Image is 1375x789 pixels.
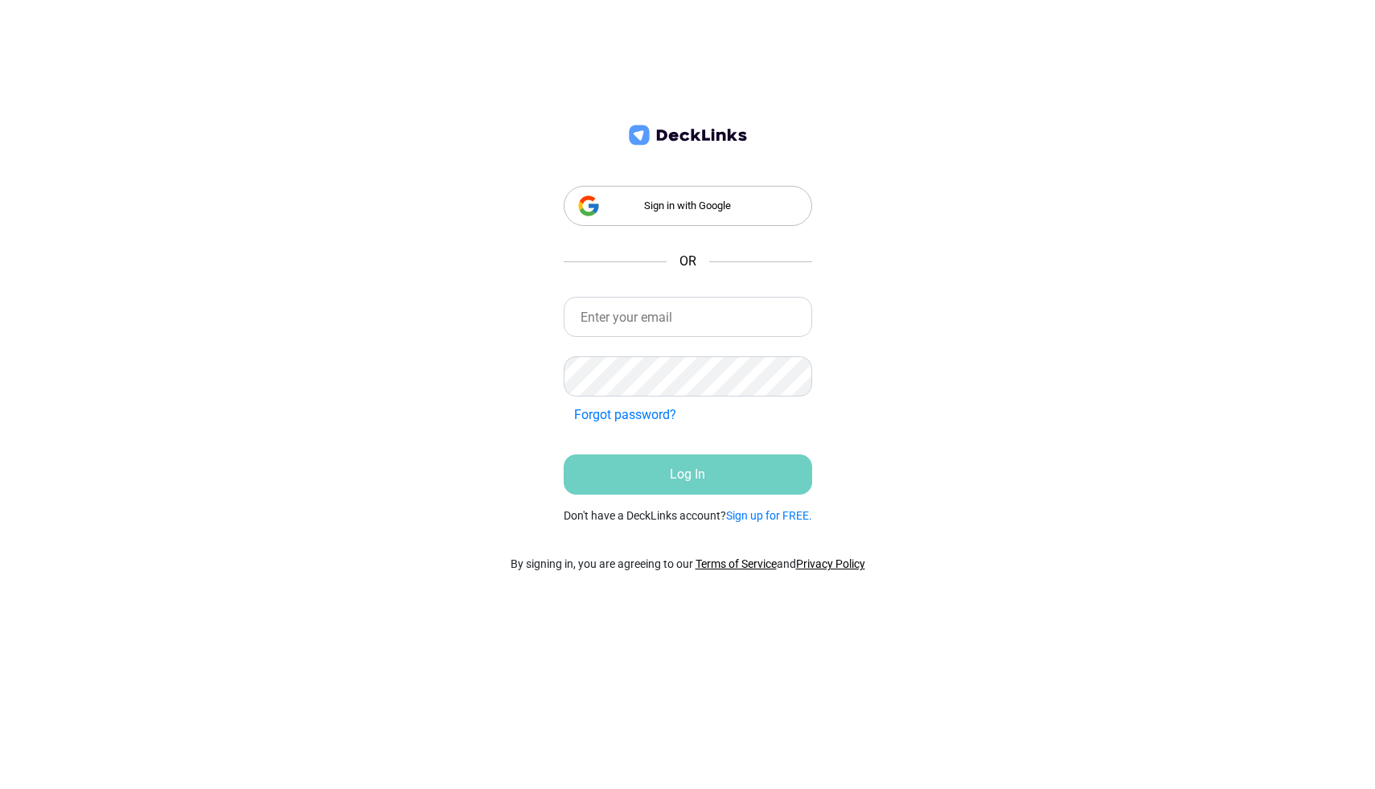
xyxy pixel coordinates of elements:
img: deck-links-logo.c572c7424dfa0d40c150da8c35de9cd0.svg [626,123,750,148]
a: Sign up for FREE. [726,509,812,522]
a: Terms of Service [696,557,777,570]
p: By signing in, you are agreeing to our and [511,556,865,573]
a: Privacy Policy [796,557,865,570]
div: Sign in with Google [564,186,812,226]
small: Don't have a DeckLinks account? [564,508,812,524]
button: Log In [564,454,812,495]
span: OR [679,252,696,271]
input: Enter your email [564,297,812,337]
button: Forgot password? [564,400,687,430]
